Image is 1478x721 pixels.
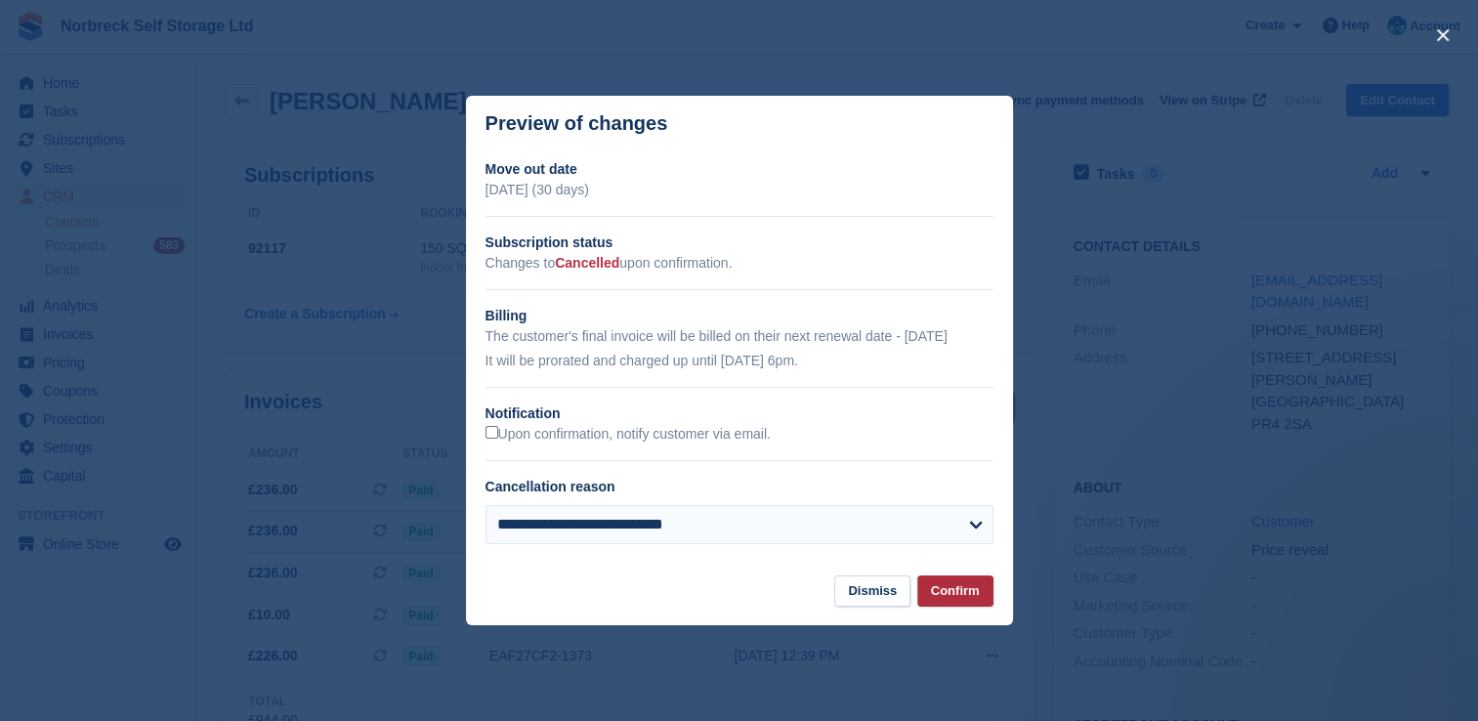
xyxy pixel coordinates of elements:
[486,479,615,494] label: Cancellation reason
[486,233,993,253] h2: Subscription status
[486,112,668,135] p: Preview of changes
[1427,20,1458,51] button: close
[555,255,619,271] span: Cancelled
[486,351,993,371] p: It will be prorated and charged up until [DATE] 6pm.
[486,180,993,200] p: [DATE] (30 days)
[834,575,910,608] button: Dismiss
[486,426,498,439] input: Upon confirmation, notify customer via email.
[486,159,993,180] h2: Move out date
[486,326,993,347] p: The customer's final invoice will be billed on their next renewal date - [DATE]
[486,306,993,326] h2: Billing
[486,253,993,274] p: Changes to upon confirmation.
[486,426,771,444] label: Upon confirmation, notify customer via email.
[486,403,993,424] h2: Notification
[917,575,993,608] button: Confirm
